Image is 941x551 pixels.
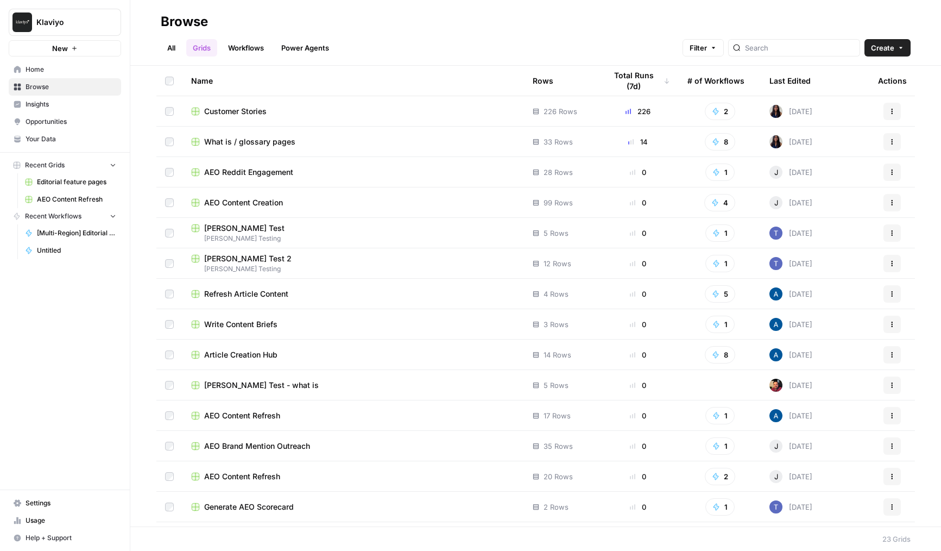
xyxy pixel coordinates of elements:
[606,258,670,269] div: 0
[606,106,670,117] div: 226
[161,39,182,57] a: All
[769,500,812,514] div: [DATE]
[191,197,515,208] a: AEO Content Creation
[769,227,782,240] img: x8yczxid6s1iziywf4pp8m9fenlh
[191,502,515,512] a: Generate AEO Scorecard
[204,167,293,178] span: AEO Reddit Engagement
[705,346,735,364] button: 8
[25,211,81,221] span: Recent Workflows
[222,39,270,57] a: Workflows
[191,234,515,243] span: [PERSON_NAME] Testing
[36,17,102,28] span: Klaviyo
[191,349,515,360] a: Article Creation Hub
[204,471,280,482] span: AEO Content Refresh
[204,441,310,452] span: AEO Brand Mention Outreach
[769,409,782,422] img: he81ibor8lsei4p3qvg4ugbvimgp
[9,512,121,529] a: Usage
[769,105,782,118] img: rox323kbkgutb4wcij4krxobkpon
[204,223,285,234] span: [PERSON_NAME] Test
[37,195,116,204] span: AEO Content Refresh
[191,223,515,243] a: [PERSON_NAME] Test[PERSON_NAME] Testing
[606,380,670,391] div: 0
[769,135,812,148] div: [DATE]
[544,167,573,178] span: 28 Rows
[878,66,907,96] div: Actions
[705,164,735,181] button: 1
[774,197,778,208] span: J
[52,43,68,54] span: New
[606,319,670,330] div: 0
[606,502,670,512] div: 0
[774,167,778,178] span: J
[606,136,670,147] div: 14
[705,437,735,455] button: 1
[705,103,735,120] button: 2
[12,12,32,32] img: Klaviyo Logo
[191,471,515,482] a: AEO Content Refresh
[204,380,319,391] span: [PERSON_NAME] Test - what is
[705,498,735,516] button: 1
[705,468,735,485] button: 2
[204,502,294,512] span: Generate AEO Scorecard
[544,258,571,269] span: 12 Rows
[544,289,569,299] span: 4 Rows
[191,264,515,274] span: [PERSON_NAME] Testing
[774,441,778,452] span: J
[769,105,812,118] div: [DATE]
[9,40,121,57] button: New
[191,289,515,299] a: Refresh Article Content
[769,287,812,300] div: [DATE]
[204,106,267,117] span: Customer Stories
[9,96,121,113] a: Insights
[26,134,116,144] span: Your Data
[606,66,670,96] div: Total Runs (7d)
[191,441,515,452] a: AEO Brand Mention Outreach
[20,242,121,259] a: Untitled
[26,65,116,74] span: Home
[606,289,670,299] div: 0
[705,407,735,424] button: 1
[204,197,283,208] span: AEO Content Creation
[275,39,336,57] a: Power Agents
[9,113,121,130] a: Opportunities
[769,257,812,270] div: [DATE]
[544,197,573,208] span: 99 Rows
[705,255,735,272] button: 1
[769,196,812,209] div: [DATE]
[161,13,208,30] div: Browse
[544,471,573,482] span: 20 Rows
[9,130,121,148] a: Your Data
[769,348,782,361] img: he81ibor8lsei4p3qvg4ugbvimgp
[769,135,782,148] img: rox323kbkgutb4wcij4krxobkpon
[606,228,670,239] div: 0
[204,253,292,264] span: [PERSON_NAME] Test 2
[204,289,288,299] span: Refresh Article Content
[769,257,782,270] img: x8yczxid6s1iziywf4pp8m9fenlh
[769,500,782,514] img: x8yczxid6s1iziywf4pp8m9fenlh
[26,117,116,127] span: Opportunities
[606,349,670,360] div: 0
[191,136,515,147] a: What is / glossary pages
[769,227,812,240] div: [DATE]
[704,194,735,211] button: 4
[882,534,911,544] div: 23 Grids
[544,502,569,512] span: 2 Rows
[544,319,569,330] span: 3 Rows
[745,42,855,53] input: Search
[871,42,894,53] span: Create
[705,285,735,303] button: 5
[191,106,515,117] a: Customer Stories
[204,349,277,360] span: Article Creation Hub
[191,319,515,330] a: Write Content Briefs
[544,228,569,239] span: 5 Rows
[705,133,735,151] button: 8
[544,106,577,117] span: 226 Rows
[20,191,121,208] a: AEO Content Refresh
[9,494,121,512] a: Settings
[37,228,116,238] span: [Multi-Region] Editorial feature page
[9,208,121,224] button: Recent Workflows
[204,410,280,421] span: AEO Content Refresh
[26,516,116,525] span: Usage
[690,42,707,53] span: Filter
[683,39,724,57] button: Filter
